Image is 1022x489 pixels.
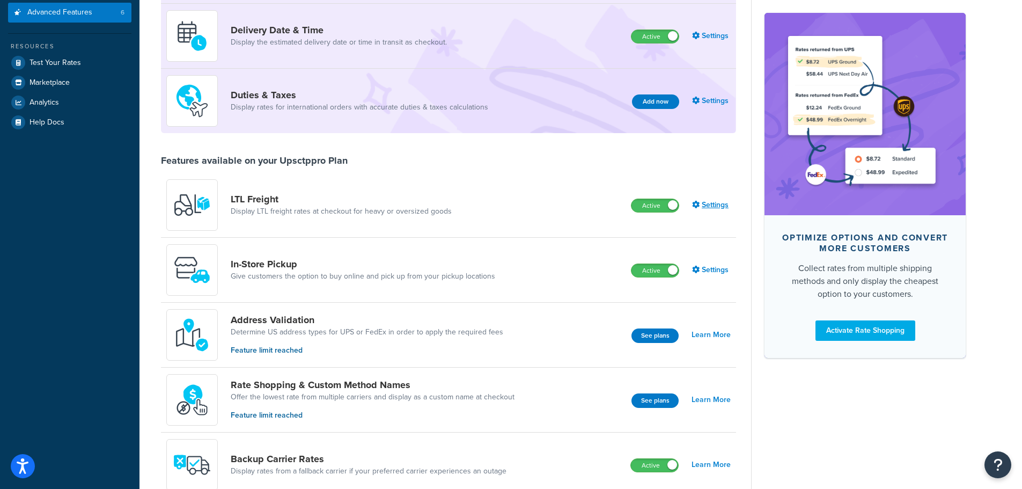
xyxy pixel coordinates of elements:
a: Duties & Taxes [231,89,488,101]
a: Activate Rate Shopping [815,320,915,340]
a: Learn More [692,392,731,407]
button: See plans [631,393,679,408]
label: Active [631,30,679,43]
div: Optimize options and convert more customers [782,232,949,253]
span: 6 [121,8,124,17]
a: Settings [692,198,731,213]
li: Advanced Features [8,3,131,23]
a: LTL Freight [231,193,452,205]
a: Give customers the option to buy online and pick up from your pickup locations [231,271,495,282]
a: Settings [692,93,731,108]
a: Rate Shopping & Custom Method Names [231,379,514,391]
img: kIG8fy0lQAAAABJRU5ErkJggg== [173,316,211,354]
a: Analytics [8,93,131,112]
label: Active [631,459,678,472]
a: Display rates from a fallback carrier if your preferred carrier experiences an outage [231,466,506,477]
button: Open Resource Center [984,451,1011,478]
button: See plans [631,329,679,343]
a: Settings [692,262,731,278]
a: Backup Carrier Rates [231,453,506,465]
img: icon-duo-feat-backup-carrier-4420b188.png [173,446,211,484]
a: Settings [692,28,731,43]
a: Determine US address types for UPS or FedEx in order to apply the required fees [231,327,503,338]
label: Active [631,264,679,277]
img: y79ZsPf0fXUFUhFXDzUgf+ktZg5F2+ohG75+v3d2s1D9TjoU8PiyCIluIjV41seZevKCRuEjTPPOKHJsQcmKCXGdfprl3L4q7... [173,186,211,224]
span: Test Your Rates [30,59,81,68]
span: Help Docs [30,118,64,127]
a: Display rates for international orders with accurate duties & taxes calculations [231,102,488,113]
a: Display LTL freight rates at checkout for heavy or oversized goods [231,206,452,217]
div: Collect rates from multiple shipping methods and only display the cheapest option to your customers. [782,261,949,300]
div: Features available on your Upsctppro Plan [161,155,348,166]
div: Resources [8,42,131,51]
a: Marketplace [8,73,131,92]
a: Test Your Rates [8,53,131,72]
span: Analytics [30,98,59,107]
a: Display the estimated delivery date or time in transit as checkout. [231,37,447,48]
img: gfkeb5ejjkALwAAAABJRU5ErkJggg== [173,17,211,55]
span: Marketplace [30,78,70,87]
span: Advanced Features [27,8,92,17]
p: Feature limit reached [231,345,503,356]
a: In-Store Pickup [231,258,495,270]
img: icon-duo-feat-rate-shopping-ecdd8bed.png [173,381,211,419]
a: Learn More [692,457,731,472]
a: Add now [632,94,679,109]
label: Active [631,199,679,212]
a: Learn More [692,327,731,342]
img: feature-image-rateshop-7084cbbcb2e67ef1d54c2e976f0e592697130d5817b016cf7cc7e13314366067.png [781,29,950,199]
a: Delivery Date & Time [231,24,447,36]
p: Feature limit reached [231,410,514,421]
img: icon-duo-feat-landed-cost-7136b061.png [173,82,211,120]
a: Offer the lowest rate from multiple carriers and display as a custom name at checkout [231,392,514,403]
a: Advanced Features6 [8,3,131,23]
a: Help Docs [8,113,131,132]
img: wfgcfpwTIucLEAAAAASUVORK5CYII= [173,251,211,289]
a: Address Validation [231,314,503,326]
